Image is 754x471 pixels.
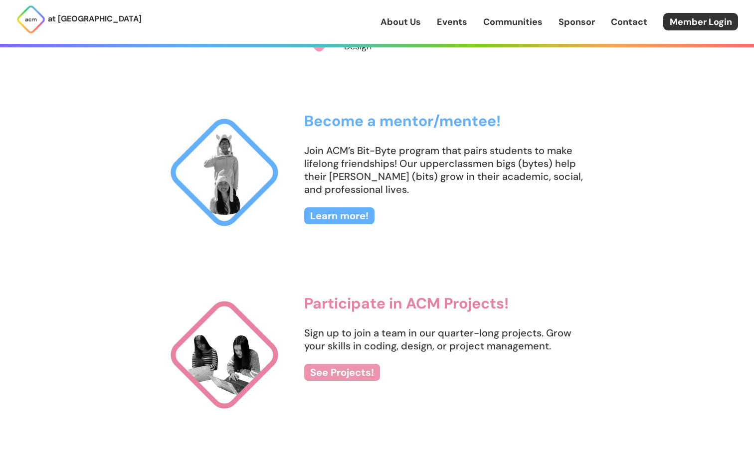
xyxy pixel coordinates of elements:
[304,364,380,381] a: See Projects!
[611,15,647,28] a: Contact
[663,13,738,30] a: Member Login
[437,15,467,28] a: Events
[304,144,589,196] p: Join ACM’s Bit-Byte program that pairs students to make lifelong friendships! Our upperclassmen b...
[16,4,46,34] img: ACM Logo
[559,15,595,28] a: Sponsor
[16,4,142,34] a: at [GEOGRAPHIC_DATA]
[304,113,589,129] h3: Become a mentor/mentee!
[304,326,589,352] p: Sign up to join a team in our quarter-long projects. Grow your skills in coding, design, or proje...
[48,12,142,25] p: at [GEOGRAPHIC_DATA]
[304,295,589,312] h3: Participate in ACM Projects!
[380,15,421,28] a: About Us
[483,15,543,28] a: Communities
[304,207,375,224] a: Learn more!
